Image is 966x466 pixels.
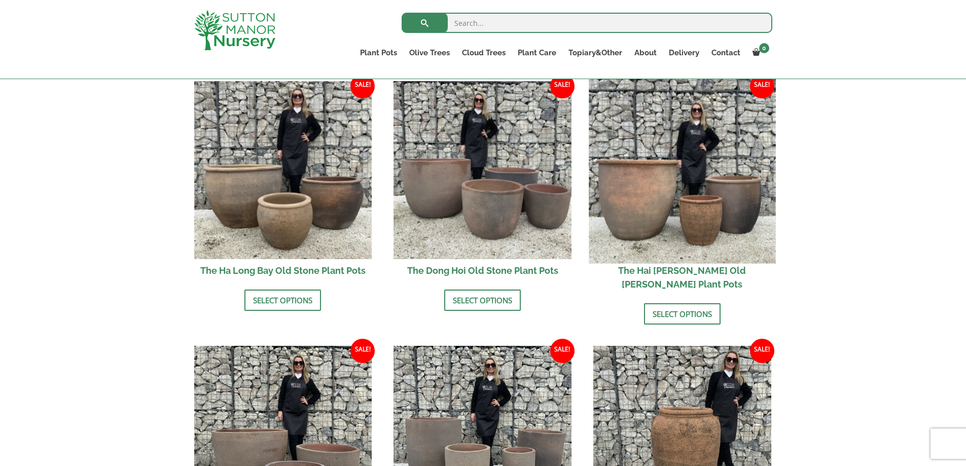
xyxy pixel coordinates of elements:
[354,46,403,60] a: Plant Pots
[589,77,775,263] img: The Hai Phong Old Stone Plant Pots
[194,81,372,282] a: Sale! The Ha Long Bay Old Stone Plant Pots
[593,81,771,296] a: Sale! The Hai [PERSON_NAME] Old [PERSON_NAME] Plant Pots
[644,303,721,325] a: Select options for “The Hai Phong Old Stone Plant Pots”
[750,74,774,98] span: Sale!
[402,13,772,33] input: Search...
[705,46,746,60] a: Contact
[393,259,571,282] h2: The Dong Hoi Old Stone Plant Pots
[562,46,628,60] a: Topiary&Other
[350,74,375,98] span: Sale!
[628,46,663,60] a: About
[194,81,372,259] img: The Ha Long Bay Old Stone Plant Pots
[746,46,772,60] a: 0
[550,74,575,98] span: Sale!
[512,46,562,60] a: Plant Care
[403,46,456,60] a: Olive Trees
[456,46,512,60] a: Cloud Trees
[194,259,372,282] h2: The Ha Long Bay Old Stone Plant Pots
[444,290,521,311] a: Select options for “The Dong Hoi Old Stone Plant Pots”
[350,339,375,363] span: Sale!
[393,81,571,282] a: Sale! The Dong Hoi Old Stone Plant Pots
[550,339,575,363] span: Sale!
[244,290,321,311] a: Select options for “The Ha Long Bay Old Stone Plant Pots”
[750,339,774,363] span: Sale!
[759,43,769,53] span: 0
[393,81,571,259] img: The Dong Hoi Old Stone Plant Pots
[194,10,275,50] img: logo
[663,46,705,60] a: Delivery
[593,259,771,296] h2: The Hai [PERSON_NAME] Old [PERSON_NAME] Plant Pots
